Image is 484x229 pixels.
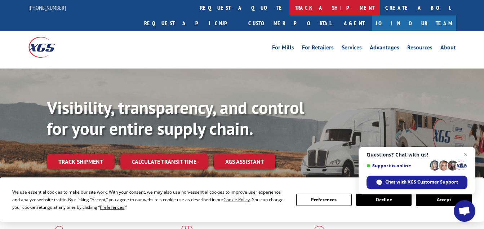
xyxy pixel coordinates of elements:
[367,163,427,168] span: Support is online
[272,45,294,53] a: For Mills
[28,4,66,11] a: [PHONE_NUMBER]
[372,16,456,31] a: Join Our Team
[296,194,352,206] button: Preferences
[47,154,115,169] a: Track shipment
[342,45,362,53] a: Services
[367,152,467,158] span: Questions? Chat with us!
[440,45,456,53] a: About
[243,16,337,31] a: Customer Portal
[370,45,399,53] a: Advantages
[407,45,432,53] a: Resources
[139,16,243,31] a: Request a pickup
[302,45,334,53] a: For Retailers
[385,179,458,185] span: Chat with XGS Customer Support
[12,188,287,211] div: We use essential cookies to make our site work. With your consent, we may also use non-essential ...
[356,194,412,206] button: Decline
[337,16,372,31] a: Agent
[100,204,124,210] span: Preferences
[47,96,304,140] b: Visibility, transparency, and control for your entire supply chain.
[214,154,275,169] a: XGS ASSISTANT
[416,194,471,206] button: Accept
[454,200,475,222] div: Open chat
[120,154,208,169] a: Calculate transit time
[461,150,470,159] span: Close chat
[367,176,467,189] div: Chat with XGS Customer Support
[223,197,250,203] span: Cookie Policy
